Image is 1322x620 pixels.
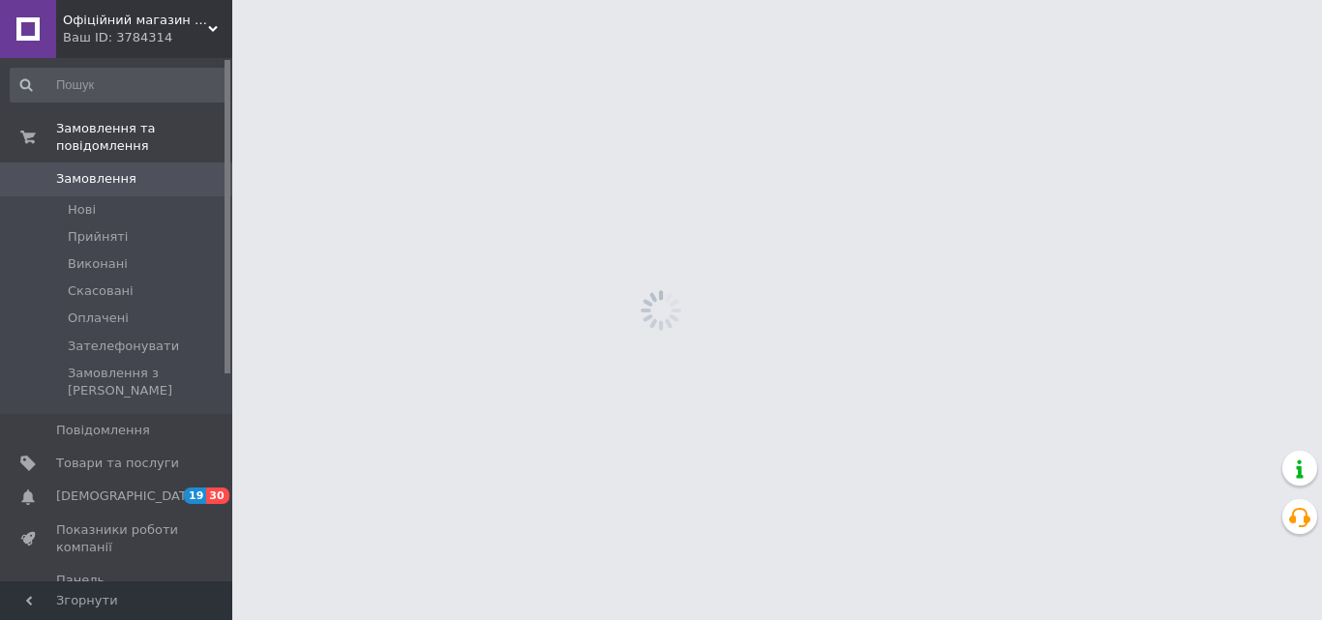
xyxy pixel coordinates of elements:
[56,170,136,188] span: Замовлення
[56,455,179,472] span: Товари та послуги
[56,487,199,505] span: [DEMOGRAPHIC_DATA]
[56,422,150,439] span: Повідомлення
[68,365,226,399] span: Замовлення з [PERSON_NAME]
[56,120,232,155] span: Замовлення та повідомлення
[206,487,228,504] span: 30
[68,201,96,219] span: Нові
[10,68,228,103] input: Пошук
[56,572,179,606] span: Панель управління
[184,487,206,504] span: 19
[56,521,179,556] span: Показники роботи компанії
[68,255,128,273] span: Виконані
[68,310,129,327] span: Оплачені
[68,282,134,300] span: Скасовані
[68,338,179,355] span: Зателефонувати
[63,12,208,29] span: Офіційний магазин Kraft&Dele🛠
[68,228,128,246] span: Прийняті
[63,29,232,46] div: Ваш ID: 3784314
